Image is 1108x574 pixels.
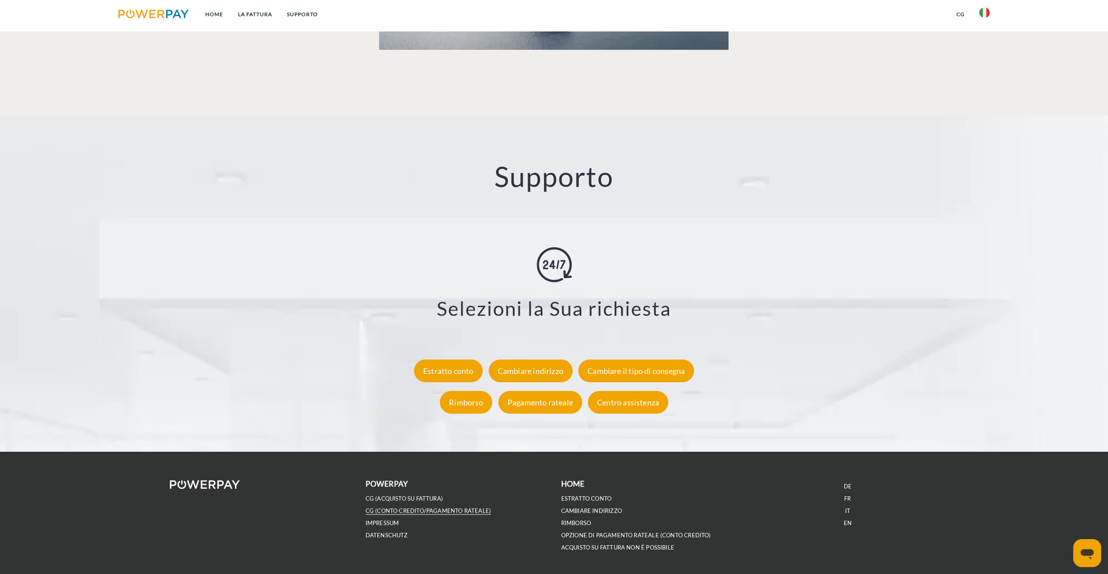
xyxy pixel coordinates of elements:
[489,360,573,382] div: Cambiare indirizzo
[366,532,408,539] a: DATENSCHUTZ
[1073,539,1101,567] iframe: Pulsante per aprire la finestra di messaggistica
[845,507,850,515] a: IT
[844,495,851,502] a: FR
[366,507,491,515] a: CG (Conto Credito/Pagamento rateale)
[561,507,622,515] a: CAMBIARE INDIRIZZO
[366,495,443,502] a: CG (Acquisto su fattura)
[561,495,612,502] a: ESTRATTO CONTO
[412,366,485,376] a: Estratto conto
[438,398,494,407] a: Rimborso
[588,391,668,414] div: Centro assistenza
[586,398,670,407] a: Centro assistenza
[118,10,189,18] img: logo-powerpay.svg
[231,7,280,22] a: LA FATTURA
[537,247,572,282] img: online-shopping.svg
[366,519,399,527] a: IMPRESSUM
[498,391,582,414] div: Pagamento rateale
[496,398,584,407] a: Pagamento rateale
[578,360,694,382] div: Cambiare il tipo di consegna
[979,7,990,18] img: it
[843,483,851,490] a: DE
[440,391,492,414] div: Rimborso
[561,519,591,527] a: RIMBORSO
[576,366,696,376] a: Cambiare il tipo di consegna
[280,7,325,22] a: Supporto
[843,519,851,527] a: EN
[198,7,231,22] a: Home
[366,479,408,488] b: POWERPAY
[561,479,585,488] b: Home
[561,544,674,551] a: ACQUISTO SU FATTURA NON É POSSIBILE
[414,360,483,382] div: Estratto conto
[561,532,711,539] a: OPZIONE DI PAGAMENTO RATEALE (Conto Credito)
[487,366,575,376] a: Cambiare indirizzo
[66,296,1042,320] h3: Selezioni la Sua richiesta
[55,159,1053,194] h2: Supporto
[170,480,240,489] img: logo-powerpay-white.svg
[949,7,972,22] a: CG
